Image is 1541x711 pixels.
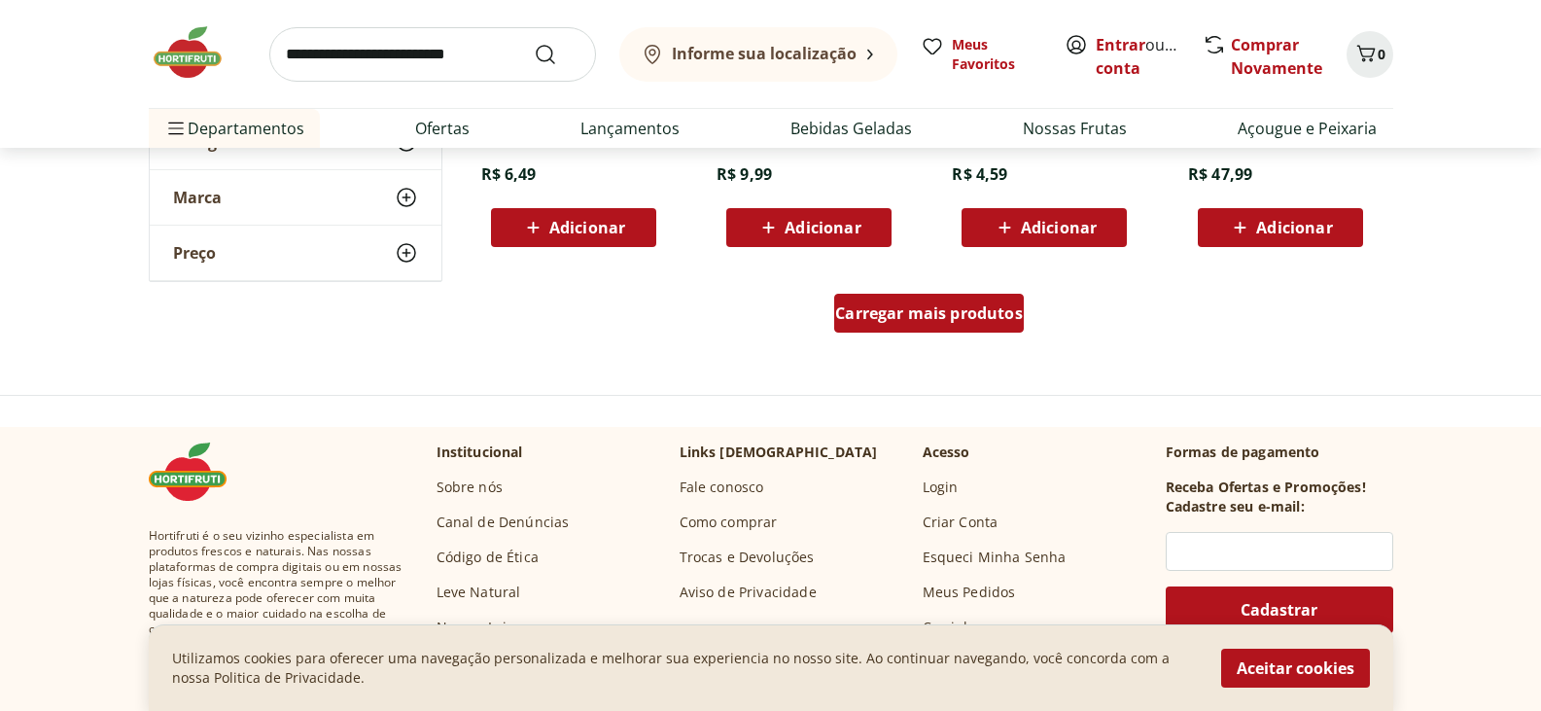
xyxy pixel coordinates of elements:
p: Utilizamos cookies para oferecer uma navegação personalizada e melhorar sua experiencia no nosso ... [172,649,1198,688]
a: Leve Natural [437,583,521,602]
p: Institucional [437,443,523,462]
a: Trocas e Devoluções [680,548,815,567]
span: Cadastrar [1241,602,1317,618]
a: Lançamentos [580,117,680,140]
span: Departamentos [164,105,304,152]
button: Adicionar [491,208,656,247]
span: R$ 47,99 [1188,163,1252,185]
input: search [269,27,596,82]
span: Adicionar [1021,220,1097,235]
span: 0 [1378,45,1385,63]
a: Fale conosco [680,478,764,497]
span: Preço [173,243,216,263]
a: Bebidas Geladas [790,117,912,140]
h3: Cadastre seu e-mail: [1166,497,1305,516]
a: Criar Conta [923,513,998,532]
a: Açougue e Peixaria [1238,117,1377,140]
button: Carrinho [1347,31,1393,78]
span: Hortifruti é o seu vizinho especialista em produtos frescos e naturais. Nas nossas plataformas de... [149,528,405,637]
button: Aceitar cookies [1221,649,1370,688]
span: Marca [173,188,222,207]
span: R$ 4,59 [952,163,1007,185]
b: Informe sua localização [672,43,857,64]
span: ou [1096,33,1182,80]
span: Adicionar [785,220,860,235]
p: Acesso [923,443,970,462]
p: Formas de pagamento [1166,443,1393,462]
button: Marca [150,170,441,225]
a: Login [923,478,959,497]
button: Preço [150,226,441,280]
span: Adicionar [549,220,625,235]
button: Adicionar [726,208,892,247]
button: Submit Search [534,43,580,66]
a: Meus Favoritos [921,35,1041,74]
img: Hortifruti [149,23,246,82]
button: Cadastrar [1166,587,1393,633]
a: Carrinho [923,618,981,637]
button: Adicionar [1198,208,1363,247]
a: Aviso de Privacidade [680,583,817,602]
span: Adicionar [1256,220,1332,235]
a: Criar conta [1096,34,1203,79]
a: Nossas Lojas [437,618,522,637]
a: Nossas Frutas [1023,117,1127,140]
p: Links [DEMOGRAPHIC_DATA] [680,443,878,462]
button: Informe sua localização [619,27,897,82]
img: Hortifruti [149,443,246,501]
span: Meus Favoritos [952,35,1041,74]
span: R$ 9,99 [717,163,772,185]
button: Menu [164,105,188,152]
a: Código de Ética [437,548,539,567]
span: R$ 6,49 [481,163,537,185]
a: Ofertas [415,117,470,140]
button: Adicionar [962,208,1127,247]
a: Entrar [1096,34,1145,55]
span: Carregar mais produtos [835,305,1023,321]
a: Comprar Novamente [1231,34,1322,79]
a: Carregar mais produtos [834,294,1024,340]
a: Sobre nós [437,478,503,497]
a: Como comprar [680,513,778,532]
a: Canal de Denúncias [437,513,570,532]
h3: Receba Ofertas e Promoções! [1166,478,1366,497]
a: Meus Pedidos [923,583,1016,602]
a: Esqueci Minha Senha [923,548,1067,567]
